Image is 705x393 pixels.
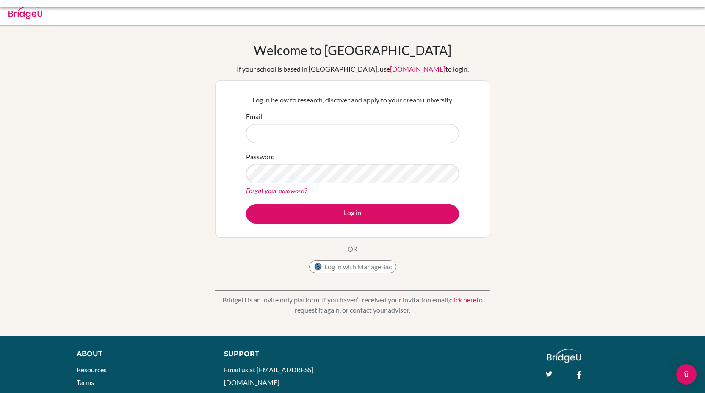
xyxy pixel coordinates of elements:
a: click here [449,296,476,304]
a: Email us at [EMAIL_ADDRESS][DOMAIN_NAME] [224,365,313,386]
p: OR [348,244,357,254]
div: About [77,349,205,359]
div: Open Intercom Messenger [676,364,697,385]
label: Email [246,111,262,122]
img: Bridge-U [8,6,42,19]
img: logo_white@2x-f4f0deed5e89b7ecb1c2cc34c3e3d731f90f0f143d5ea2071677605dd97b5244.png [547,349,581,363]
h1: Welcome to [GEOGRAPHIC_DATA] [254,42,451,58]
a: Forgot your password? [246,186,307,194]
p: BridgeU is an invite only platform. If you haven’t received your invitation email, to request it ... [215,295,490,315]
div: Support [224,349,343,359]
a: Terms [77,378,94,386]
button: Log in [246,204,459,224]
label: Password [246,152,275,162]
a: Resources [77,365,107,374]
div: We were unable to sign you in with ManageBac. Please try again or <a href="mailto:[EMAIL_ADDRESS]... [107,7,471,27]
button: Log in with ManageBac [309,260,396,273]
a: [DOMAIN_NAME] [390,65,445,73]
p: Log in below to research, discover and apply to your dream university. [246,95,459,105]
div: If your school is based in [GEOGRAPHIC_DATA], use to login. [237,64,469,74]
